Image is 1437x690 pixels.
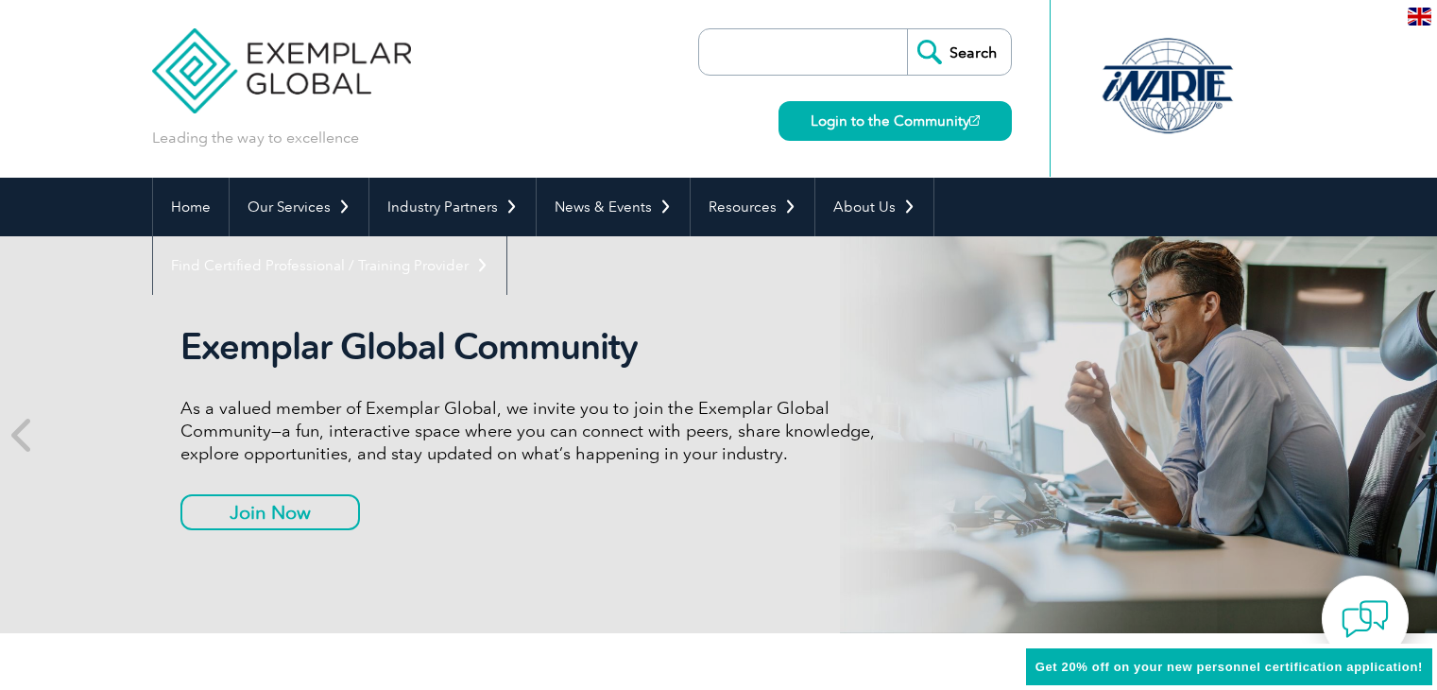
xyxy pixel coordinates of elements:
[1408,8,1431,26] img: en
[153,236,506,295] a: Find Certified Professional / Training Provider
[691,178,814,236] a: Resources
[778,101,1012,141] a: Login to the Community
[180,494,360,530] a: Join Now
[1035,660,1423,674] span: Get 20% off on your new personnel certification application!
[180,325,889,369] h2: Exemplar Global Community
[180,397,889,465] p: As a valued member of Exemplar Global, we invite you to join the Exemplar Global Community—a fun,...
[907,29,1011,75] input: Search
[969,115,980,126] img: open_square.png
[230,178,368,236] a: Our Services
[153,178,229,236] a: Home
[537,178,690,236] a: News & Events
[1342,595,1389,643] img: contact-chat.png
[369,178,536,236] a: Industry Partners
[152,128,359,148] p: Leading the way to excellence
[815,178,933,236] a: About Us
